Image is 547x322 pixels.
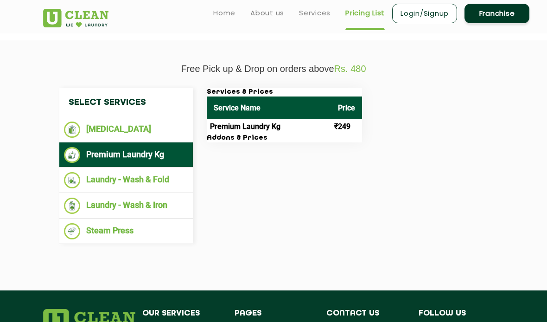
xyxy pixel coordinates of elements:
[299,7,331,19] a: Services
[331,97,362,119] th: Price
[464,4,529,23] a: Franchise
[64,223,188,239] li: Steam Press
[64,147,188,163] li: Premium Laundry Kg
[59,88,193,117] h4: Select Services
[345,7,385,19] a: Pricing List
[43,9,108,27] img: UClean Laundry and Dry Cleaning
[207,119,331,134] td: Premium Laundry Kg
[64,172,80,188] img: Laundry - Wash & Fold
[64,223,80,239] img: Steam Press
[64,198,188,214] li: Laundry - Wash & Iron
[64,147,80,163] img: Premium Laundry Kg
[334,64,366,74] span: Rs. 480
[64,172,188,188] li: Laundry - Wash & Fold
[213,7,235,19] a: Home
[207,134,362,142] h3: Addons & Prices
[64,122,80,138] img: Dry Cleaning
[64,122,188,138] li: [MEDICAL_DATA]
[64,198,80,214] img: Laundry - Wash & Iron
[250,7,284,19] a: About us
[207,88,362,97] h3: Services & Prices
[207,97,331,119] th: Service Name
[331,119,362,134] td: ₹249
[43,64,504,74] p: Free Pick up & Drop on orders above
[392,4,457,23] a: Login/Signup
